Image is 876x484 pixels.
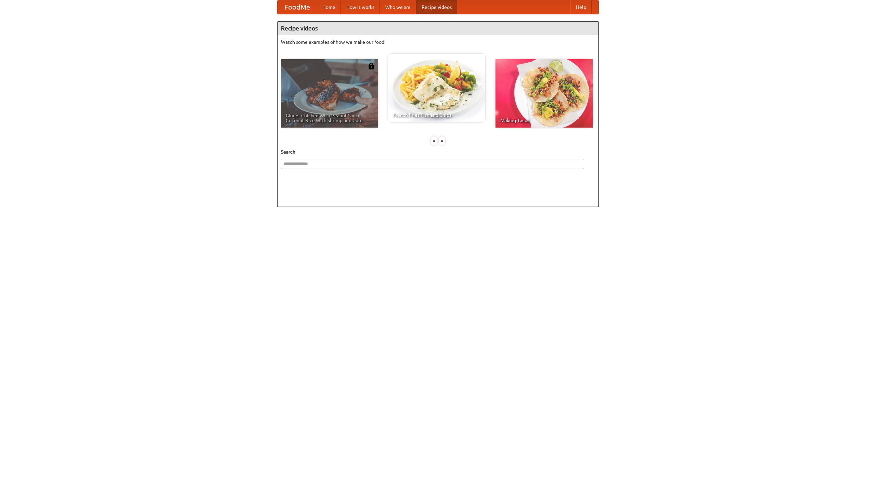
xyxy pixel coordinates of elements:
div: » [439,136,445,145]
a: Home [317,0,341,14]
a: Who we are [380,0,416,14]
a: Making Tacos [495,59,593,128]
a: French Fries Fish and Chips [388,54,485,122]
a: Help [570,0,592,14]
a: How it works [341,0,380,14]
h4: Recipe videos [278,22,598,35]
div: « [431,136,437,145]
a: Recipe videos [416,0,457,14]
span: Making Tacos [500,118,588,123]
h5: Search [281,148,595,155]
a: FoodMe [278,0,317,14]
img: 483408.png [368,63,375,69]
span: French Fries Fish and Chips [393,113,480,117]
p: Watch some examples of how we make our food! [281,39,595,45]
